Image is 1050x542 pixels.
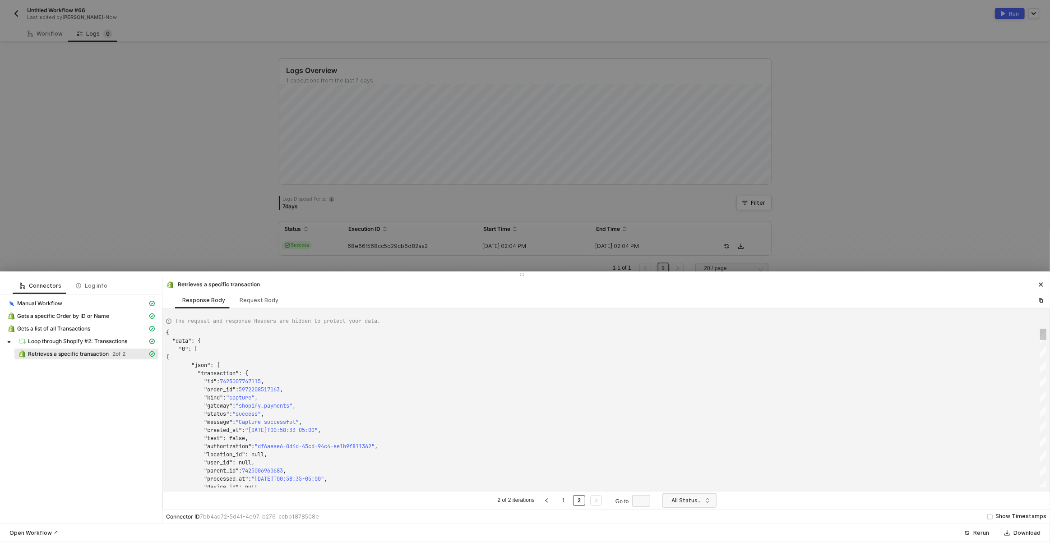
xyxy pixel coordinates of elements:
span: "json" [191,362,210,369]
span: : { [191,337,201,344]
span: "data" [172,337,191,344]
li: Previous Page [540,495,554,506]
span: "location_id" [204,451,245,458]
span: , [324,475,327,482]
span: Manual Workflow [17,300,62,307]
span: icon-logic [20,283,25,289]
span: caret-down [7,340,11,344]
a: 2 [575,496,583,505]
div: Connectors [20,282,61,289]
button: Download [999,528,1046,538]
span: : [248,475,251,482]
span: "user_id" [204,459,232,466]
span: : [239,467,242,474]
span: 5972208517163 [239,386,280,393]
span: "0" [179,345,188,353]
span: "[DATE]T00:58:33-05:00" [245,427,318,434]
div: Retrieves a specific transaction [166,280,260,289]
span: "order_id" [204,386,236,393]
li: Next Page [589,495,603,506]
span: Retrieves a specific transaction [28,350,109,358]
span: 7bb4ad72-5d41-4e97-b276-ccbb1878508e [200,513,319,520]
span: , [280,386,283,393]
span: { [166,329,169,336]
img: integration-icon [8,312,15,320]
button: Rerun [958,528,995,538]
span: : [223,394,226,401]
span: : [251,443,254,450]
textarea: Editor content;Press Alt+F1 for Accessibility Options. [166,329,167,337]
span: "Capture successful" [236,418,299,426]
button: left [541,495,553,506]
span: , [283,467,286,474]
span: icon-copy-paste [1038,298,1044,303]
span: icon-close [1038,282,1044,287]
span: "gateway" [204,402,232,409]
span: : { [239,370,248,377]
div: Show Timestamps [995,512,1046,521]
span: left [544,498,550,503]
li: 2 of 2 iterations [496,495,536,506]
span: "capture" [226,394,254,401]
span: : [232,402,236,409]
span: Manual Workflow [4,298,158,309]
div: Download [1013,529,1041,537]
span: Gets a specific Order by ID or Name [17,312,109,320]
span: "processed_at" [204,475,248,482]
span: "df6aeae6-0d4d-45cd-94c4-ee1b9f811362" [254,443,375,450]
div: Request Body [240,297,278,304]
span: "parent_id" [204,467,239,474]
span: "device_id" [204,483,239,491]
span: , [299,418,302,426]
li: 1 [558,495,570,506]
span: , [254,394,258,401]
span: 7425006960683 [242,467,283,474]
span: "test" [204,435,223,442]
span: : [236,386,239,393]
span: : null, [239,483,261,491]
span: Gets a specific Order by ID or Name [4,311,158,322]
span: : [232,418,236,426]
span: "success" [232,410,261,418]
img: integration-icon [8,300,15,307]
div: Rerun [973,529,989,537]
span: icon-cards [149,351,155,357]
span: "created_at" [204,427,242,434]
span: "authorization" [204,443,251,450]
li: 2 [573,495,585,506]
span: icon-cards [149,313,155,319]
button: Open Workflow ↗ [4,528,64,538]
img: integration-icon [167,281,174,288]
span: Gets a list of all Transactions [17,325,90,332]
span: icon-cards [149,326,155,331]
a: 1 [560,496,568,505]
span: : [217,378,220,385]
span: "status" [204,410,229,418]
span: "[DATE]T00:58:35-05:00" [251,475,324,482]
div: Response Body [182,297,225,304]
span: All Statuses [671,494,711,507]
span: Gets a list of all Transactions [4,323,158,334]
span: 7425007747115 [220,378,261,385]
span: { [166,354,169,361]
span: : [242,427,245,434]
div: Log info [76,282,107,289]
span: : { [210,362,220,369]
span: , [261,378,264,385]
span: , [292,402,296,409]
span: The request and response Headers are hidden to protect your data. [175,317,380,325]
span: , [261,410,264,418]
span: , [375,443,378,450]
span: icon-cards [149,339,155,344]
span: "shopify_payments" [236,402,292,409]
button: right [590,495,602,506]
span: "kind" [204,394,223,401]
span: : null, [232,459,254,466]
div: Open Workflow ↗ [9,529,58,537]
img: integration-icon [8,325,15,332]
div: Go to [615,495,654,506]
img: integration-icon [19,350,26,358]
span: Loop through Shopify #2: Transactions [28,338,127,345]
span: : null, [245,451,267,458]
span: Loop through Shopify #2: Transactions [14,336,158,347]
